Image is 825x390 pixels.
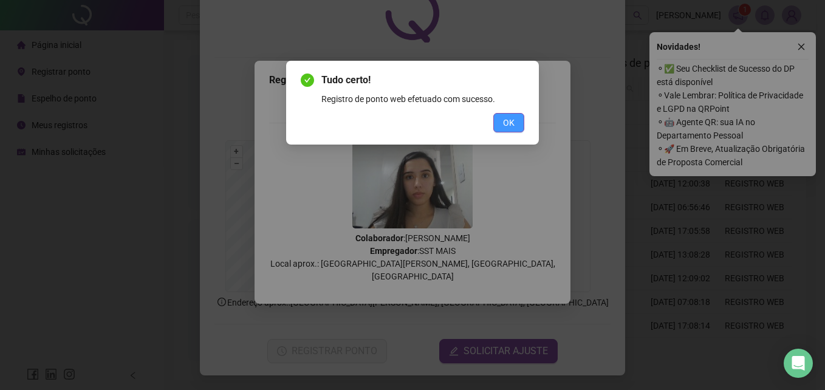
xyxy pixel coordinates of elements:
[784,349,813,378] div: Open Intercom Messenger
[321,92,524,106] div: Registro de ponto web efetuado com sucesso.
[301,74,314,87] span: check-circle
[321,73,524,87] span: Tudo certo!
[503,116,515,129] span: OK
[493,113,524,132] button: OK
